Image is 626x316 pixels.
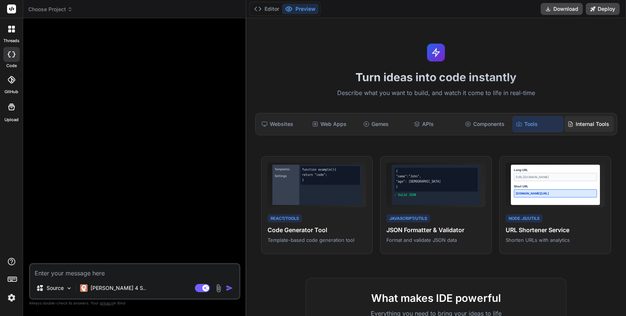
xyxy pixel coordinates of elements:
div: Internal Tools [565,116,614,132]
div: return "code"; [302,173,358,177]
div: Settings [274,173,298,179]
p: [PERSON_NAME] 4 S.. [91,284,146,292]
div: { [396,169,476,174]
h4: Code Generator Tool [268,225,367,234]
div: ✓ Valid JSON [395,193,478,197]
label: threads [3,38,19,44]
div: function example() { [302,168,358,172]
button: Editor [251,4,282,14]
div: Games [360,116,410,132]
div: } [302,178,358,183]
span: privacy [100,301,113,305]
button: Preview [282,4,319,14]
div: } [396,185,476,189]
div: Components [462,116,511,132]
div: Web Apps [309,116,358,132]
p: Template-based code generation tool [268,237,367,243]
h4: URL Shortener Service [506,225,605,234]
div: Templates [274,166,298,172]
div: React/Tools [268,214,302,223]
img: settings [5,291,18,304]
button: Deploy [586,3,620,15]
div: Node.js/Utils [506,214,543,223]
div: APIs [411,116,460,132]
p: Shorten URLs with analytics [506,237,605,243]
h2: What makes IDE powerful [318,290,554,306]
p: Always double-check its answers. Your in Bind [29,300,240,307]
div: Long URL [514,168,597,172]
img: Pick Models [66,285,72,291]
div: [DOMAIN_NAME][URL] [514,189,597,197]
img: icon [226,284,233,292]
img: attachment [214,284,223,293]
div: Tools [513,116,563,132]
div: "name":"John", [396,174,476,179]
label: code [6,63,17,69]
p: Source [47,284,64,292]
div: Websites [259,116,308,132]
h1: Turn ideas into code instantly [251,70,622,84]
div: "age": [DEMOGRAPHIC_DATA] [396,180,476,184]
div: JavaScript/Utils [386,214,430,223]
h4: JSON Formatter & Validator [386,225,486,234]
span: Choose Project [28,6,73,13]
label: Upload [4,117,19,123]
p: Format and validate JSON data [386,237,486,243]
label: GitHub [4,89,18,95]
div: [URL][DOMAIN_NAME] [514,173,597,181]
div: Short URL [514,184,597,189]
button: Download [541,3,583,15]
p: Describe what you want to build, and watch it come to life in real-time [251,88,622,98]
img: Claude 4 Sonnet [80,284,88,292]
